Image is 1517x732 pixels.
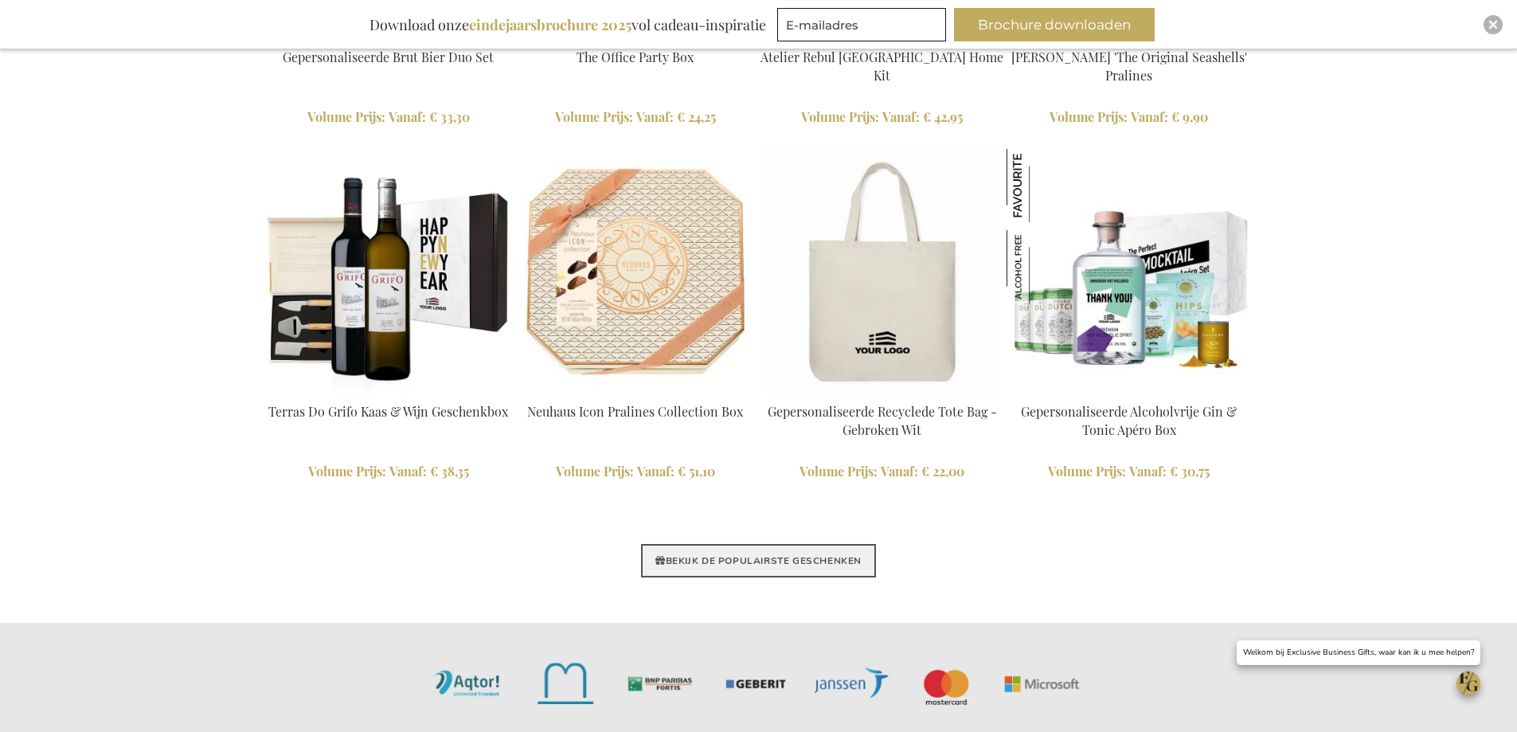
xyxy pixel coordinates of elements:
[1007,149,1080,222] img: Gepersonaliseerde Alcoholvrije Gin & Tonic Apéro Box
[677,108,716,125] span: € 24,25
[283,49,494,65] a: Gepersonaliseerde Brut Bier Duo Set
[777,8,951,46] form: marketing offers and promotions
[469,15,631,34] b: eindejaarsbrochure 2025
[430,463,469,480] span: € 38,35
[800,463,878,480] span: Volume Prijs:
[1129,463,1167,480] span: Vanaf
[513,383,758,398] a: Neuhaus Icon Pralines Collection Box - Exclusive Business Gifts
[389,463,427,480] span: Vanaf
[760,149,1005,394] img: Personalised Recycled Tote Bag - Off White
[513,149,758,394] img: Neuhaus Icon Pralines Collection Box - Exclusive Business Gifts
[266,463,511,481] a: Volume Prijs: Vanaf € 38,35
[1007,383,1252,398] a: Personalised Non-Alcholic Gin & Tonic Apéro Box Gepersonaliseerde Alcoholvrije Gin & Tonic Apéro ...
[268,403,508,420] a: Terras Do Grifo Kaas & Wijn Geschenkbox
[266,149,511,394] img: Terras Do Grifo Cheese & Wine Box
[768,403,997,438] a: Gepersonaliseerde Recyclede Tote Bag - Gebroken Wit
[760,49,1003,84] a: Atelier Rebul [GEOGRAPHIC_DATA] Home Kit
[308,463,386,480] span: Volume Prijs:
[389,108,426,125] span: Vanaf
[266,108,511,127] a: Volume Prijs: Vanaf € 33,30
[307,108,385,125] span: Volume Prijs:
[760,463,1005,481] a: Volume Prijs: Vanaf € 22,00
[1484,15,1503,34] div: Close
[1488,20,1498,29] img: Close
[555,108,633,125] span: Volume Prijs:
[1011,49,1247,84] a: [PERSON_NAME] 'The Original Seashells' Pralines
[777,8,946,41] input: E-mailadres
[266,383,511,398] a: Terras Do Grifo Cheese & Wine Box
[882,108,920,125] span: Vanaf
[429,108,470,125] span: € 33,30
[1170,463,1210,480] span: € 30,75
[641,544,876,577] a: BEKIJK DE POPULAIRSTE GESCHENKEN
[1048,463,1126,480] span: Volume Prijs:
[1050,108,1128,125] span: Volume Prijs:
[1007,108,1252,127] a: Volume Prijs: Vanaf € 9,90
[556,463,634,480] span: Volume Prijs:
[1171,108,1208,125] span: € 9,90
[760,383,1005,398] a: Personalised Recycled Tote Bag - Off White
[954,8,1155,41] button: Brochure downloaden
[881,463,918,480] span: Vanaf
[923,108,963,125] span: € 42,95
[1131,108,1168,125] span: Vanaf
[527,403,743,420] a: Neuhaus Icon Pralines Collection Box
[513,463,758,481] a: Volume Prijs: Vanaf € 51,10
[801,108,879,125] span: Volume Prijs:
[577,49,694,65] a: The Office Party Box
[1021,403,1237,438] a: Gepersonaliseerde Alcoholvrije Gin & Tonic Apéro Box
[1007,463,1252,481] a: Volume Prijs: Vanaf € 30,75
[1007,149,1252,394] img: Personalised Non-Alcholic Gin & Tonic Apéro Box
[636,108,674,125] span: Vanaf
[678,463,715,480] span: € 51,10
[921,463,964,480] span: € 22,00
[760,108,1005,127] a: Volume Prijs: Vanaf € 42,95
[513,108,758,127] a: Volume Prijs: Vanaf € 24,25
[637,463,674,480] span: Vanaf
[1007,230,1080,303] img: Gepersonaliseerde Alcoholvrije Gin & Tonic Apéro Box
[362,8,773,41] div: Download onze vol cadeau-inspiratie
